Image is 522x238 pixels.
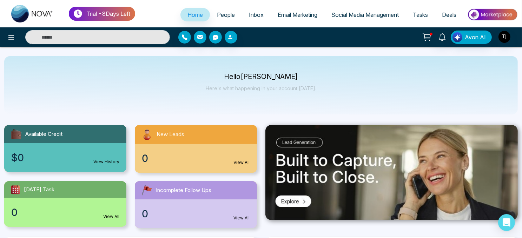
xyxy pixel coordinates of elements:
[10,128,22,140] img: availableCredit.svg
[217,11,235,18] span: People
[498,214,515,231] div: Open Intercom Messenger
[187,11,203,18] span: Home
[210,8,242,21] a: People
[156,186,211,194] span: Incomplete Follow Ups
[206,74,316,80] p: Hello [PERSON_NAME]
[142,151,148,166] span: 0
[11,5,53,22] img: Nova CRM Logo
[406,8,435,21] a: Tasks
[24,186,54,194] span: [DATE] Task
[413,11,428,18] span: Tasks
[142,206,148,221] span: 0
[452,32,462,42] img: Lead Flow
[324,8,406,21] a: Social Media Management
[206,85,316,91] p: Here's what happening in your account [DATE].
[278,11,317,18] span: Email Marketing
[331,11,399,18] span: Social Media Management
[465,33,486,41] span: Avon AI
[140,128,154,141] img: newLeads.svg
[265,125,518,220] img: .
[249,11,264,18] span: Inbox
[271,8,324,21] a: Email Marketing
[498,31,510,43] img: User Avatar
[467,7,518,22] img: Market-place.gif
[180,8,210,21] a: Home
[234,215,250,221] a: View All
[25,130,62,138] span: Available Credit
[93,159,119,165] a: View History
[442,11,456,18] span: Deals
[242,8,271,21] a: Inbox
[11,205,18,220] span: 0
[234,159,250,166] a: View All
[157,131,184,139] span: New Leads
[10,184,21,195] img: todayTask.svg
[86,9,130,18] p: Trial - 8 Days Left
[451,31,492,44] button: Avon AI
[140,184,153,197] img: followUps.svg
[435,8,463,21] a: Deals
[11,150,24,165] span: $0
[103,213,119,220] a: View All
[131,125,261,173] a: New Leads0View All
[131,181,261,228] a: Incomplete Follow Ups0View All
